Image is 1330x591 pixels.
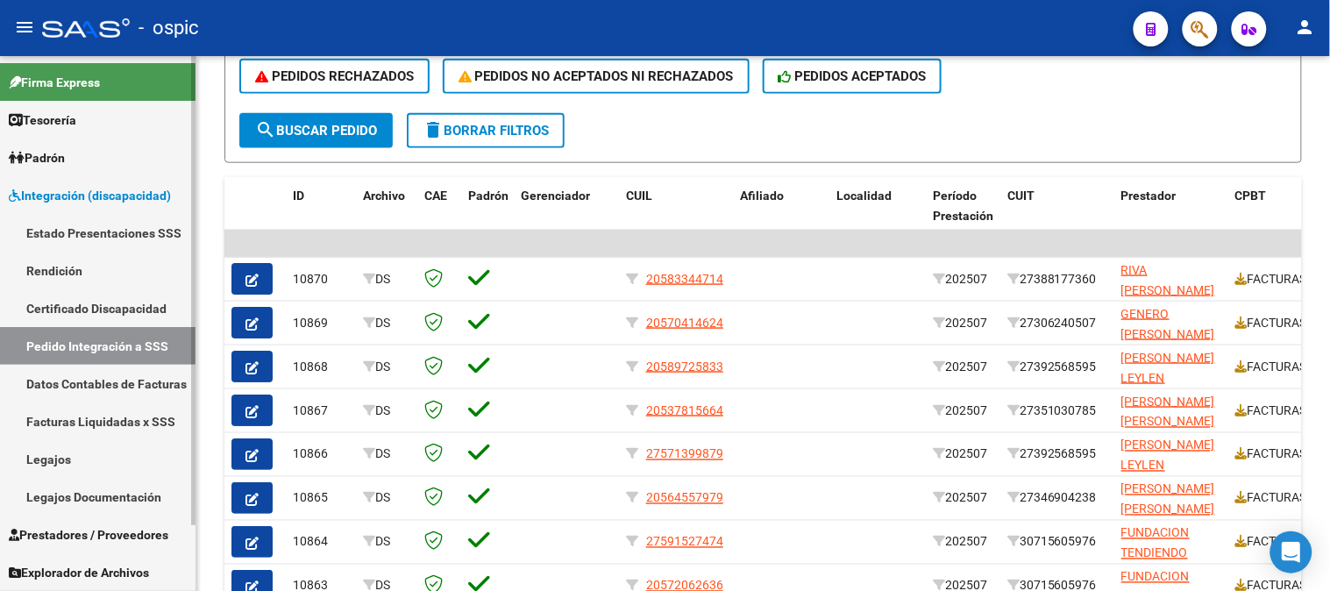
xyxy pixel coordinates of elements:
div: 30715605976 [1007,532,1107,552]
span: RIVA [PERSON_NAME] [1121,263,1215,297]
div: 202507 [933,401,993,421]
span: [PERSON_NAME] LEYLEN [PERSON_NAME] [1121,351,1215,405]
span: CUIT [1007,189,1035,203]
span: Padrón [468,189,509,203]
span: 27591527474 [646,535,723,549]
button: PEDIDOS RECHAZADOS [239,59,430,94]
span: [PERSON_NAME] [PERSON_NAME] [1121,395,1215,429]
div: 10864 [293,532,349,552]
span: ID [293,189,304,203]
div: DS [363,401,410,421]
span: GENERO [PERSON_NAME] [1121,307,1215,341]
datatable-header-cell: Afiliado [733,177,829,254]
span: 20589725833 [646,360,723,374]
span: CAE [424,189,447,203]
div: 27306240507 [1007,313,1107,333]
datatable-header-cell: CUIT [1000,177,1114,254]
div: DS [363,488,410,509]
datatable-header-cell: CUIL [619,177,733,254]
div: 202507 [933,532,993,552]
div: 10868 [293,357,349,377]
span: PEDIDOS NO ACEPTADOS NI RECHAZADOS [459,68,734,84]
span: Integración (discapacidad) [9,186,171,205]
button: Borrar Filtros [407,113,565,148]
datatable-header-cell: Archivo [356,177,417,254]
div: DS [363,313,410,333]
div: 202507 [933,445,993,465]
div: 202507 [933,488,993,509]
datatable-header-cell: Padrón [461,177,514,254]
div: 10867 [293,401,349,421]
datatable-header-cell: Prestador [1114,177,1228,254]
span: 27571399879 [646,447,723,461]
span: PEDIDOS ACEPTADOS [779,68,927,84]
div: 10865 [293,488,349,509]
mat-icon: person [1295,17,1316,38]
datatable-header-cell: Período Prestación [926,177,1000,254]
span: 20570414624 [646,316,723,330]
div: 27392568595 [1007,357,1107,377]
span: Localidad [836,189,892,203]
datatable-header-cell: CAE [417,177,461,254]
span: Borrar Filtros [423,123,549,139]
div: Open Intercom Messenger [1270,531,1312,573]
span: 20537815664 [646,403,723,417]
span: Período Prestación [933,189,993,223]
span: - ospic [139,9,199,47]
div: DS [363,269,410,289]
span: Gerenciador [521,189,590,203]
div: 10866 [293,445,349,465]
span: Explorador de Archivos [9,563,149,582]
span: CUIL [626,189,652,203]
datatable-header-cell: Localidad [829,177,926,254]
span: Archivo [363,189,405,203]
span: Afiliado [740,189,784,203]
span: [PERSON_NAME] [PERSON_NAME] [1121,482,1215,516]
div: 202507 [933,269,993,289]
datatable-header-cell: Gerenciador [514,177,619,254]
button: Buscar Pedido [239,113,393,148]
div: 27346904238 [1007,488,1107,509]
div: DS [363,532,410,552]
div: 10870 [293,269,349,289]
div: 202507 [933,313,993,333]
mat-icon: search [255,119,276,140]
span: Firma Express [9,73,100,92]
div: 27392568595 [1007,445,1107,465]
div: 27388177360 [1007,269,1107,289]
span: Prestador [1121,189,1177,203]
span: 20583344714 [646,272,723,286]
div: 10869 [293,313,349,333]
span: Padrón [9,148,65,167]
span: Buscar Pedido [255,123,377,139]
span: 20564557979 [646,491,723,505]
div: 202507 [933,357,993,377]
span: Tesorería [9,110,76,130]
mat-icon: menu [14,17,35,38]
span: CPBT [1235,189,1267,203]
span: FUNDACION TENDIENDO PUENTES [1121,526,1190,580]
button: PEDIDOS NO ACEPTADOS NI RECHAZADOS [443,59,750,94]
span: PEDIDOS RECHAZADOS [255,68,414,84]
mat-icon: delete [423,119,444,140]
div: 27351030785 [1007,401,1107,421]
span: [PERSON_NAME] LEYLEN [PERSON_NAME] [1121,438,1215,493]
div: DS [363,357,410,377]
div: DS [363,445,410,465]
span: Prestadores / Proveedores [9,525,168,545]
button: PEDIDOS ACEPTADOS [763,59,942,94]
datatable-header-cell: ID [286,177,356,254]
